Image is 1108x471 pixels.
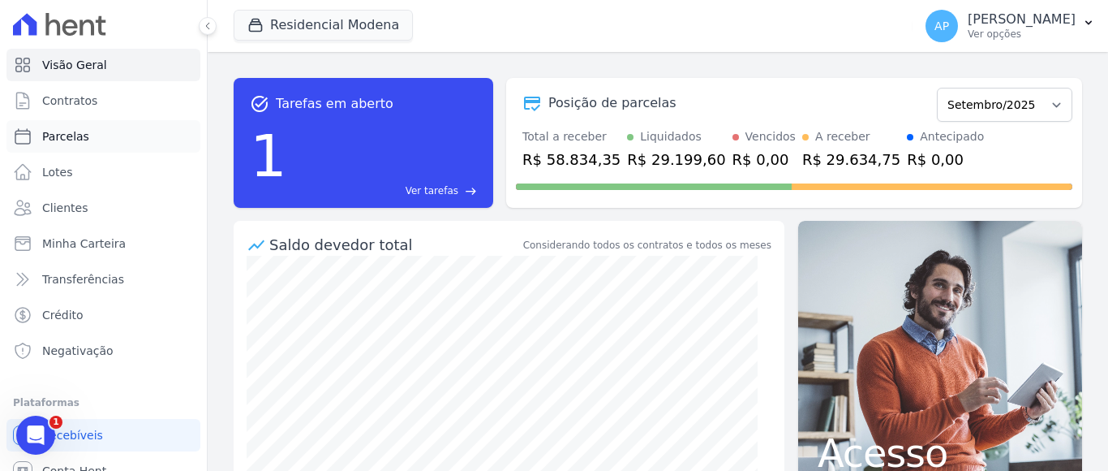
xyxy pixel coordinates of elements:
a: Parcelas [6,120,200,153]
span: Clientes [42,200,88,216]
a: Clientes [6,192,200,224]
p: [PERSON_NAME] [968,11,1076,28]
span: 1 [49,416,62,429]
div: R$ 0,00 [732,149,796,171]
span: task_alt [250,94,269,114]
div: Posição de parcelas [548,93,676,113]
span: Contratos [42,93,97,109]
button: AP [PERSON_NAME] Ver opções [913,3,1108,49]
span: Lotes [42,164,73,180]
div: R$ 29.199,60 [627,149,725,171]
div: R$ 0,00 [907,149,984,171]
a: Recebíveis [6,419,200,452]
span: east [465,185,477,197]
div: Considerando todos os contratos e todos os meses [523,238,771,253]
div: R$ 29.634,75 [802,149,900,171]
span: Visão Geral [42,57,107,73]
button: Residencial Modena [234,10,413,41]
div: Saldo devedor total [269,234,520,256]
div: 1 [250,114,287,198]
div: Total a receber [522,128,621,145]
div: R$ 58.834,35 [522,149,621,171]
a: Crédito [6,299,200,331]
div: Antecipado [920,128,984,145]
span: Parcelas [42,128,89,145]
span: Crédito [42,307,84,323]
span: Transferências [42,271,124,287]
span: Ver tarefas [406,184,458,198]
span: AP [934,20,949,32]
div: Liquidados [640,128,702,145]
div: A receber [815,128,870,145]
p: Ver opções [968,28,1076,41]
span: Recebíveis [42,427,103,443]
span: Minha Carteira [42,235,126,252]
a: Minha Carteira [6,227,200,260]
a: Transferências [6,263,200,296]
span: Negativação [42,343,114,359]
a: Lotes [6,156,200,188]
a: Ver tarefas east [294,184,477,198]
a: Visão Geral [6,49,200,81]
a: Negativação [6,335,200,367]
iframe: Intercom live chat [16,416,55,455]
div: Vencidos [745,128,796,145]
span: Tarefas em aberto [276,94,393,114]
a: Contratos [6,84,200,117]
div: Plataformas [13,393,194,413]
